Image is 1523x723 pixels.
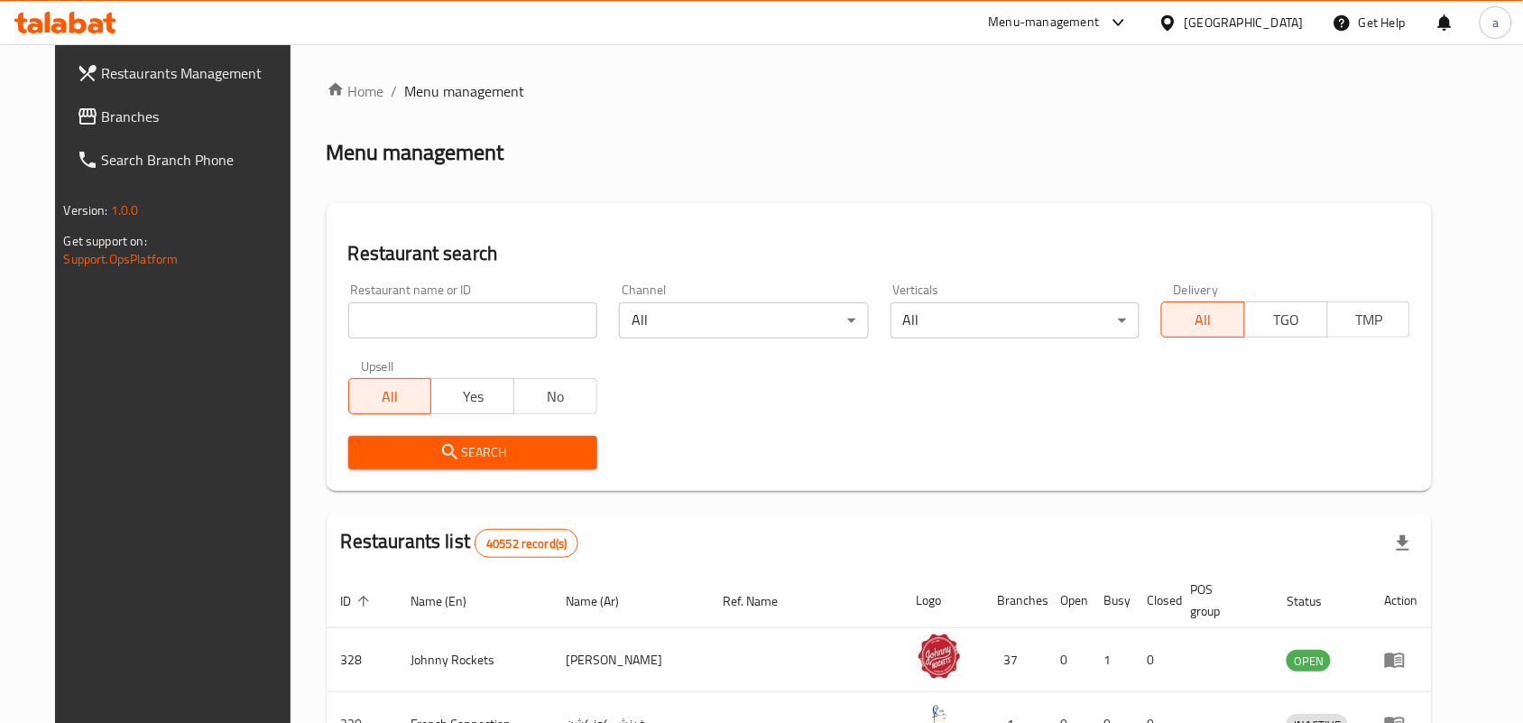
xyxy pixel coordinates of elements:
[438,384,507,410] span: Yes
[341,528,579,558] h2: Restaurants list
[551,628,708,692] td: [PERSON_NAME]
[1185,13,1304,32] div: [GEOGRAPHIC_DATA]
[1287,590,1345,612] span: Status
[341,590,375,612] span: ID
[430,378,514,414] button: Yes
[1244,301,1328,338] button: TGO
[1090,628,1133,692] td: 1
[62,51,309,95] a: Restaurants Management
[983,628,1047,692] td: 37
[1287,650,1331,672] div: OPEN
[1384,649,1417,671] div: Menu
[327,80,384,102] a: Home
[327,138,504,167] h2: Menu management
[902,573,983,628] th: Logo
[397,628,552,692] td: Johnny Rockets
[475,535,577,552] span: 40552 record(s)
[475,529,578,558] div: Total records count
[891,302,1140,338] div: All
[522,384,590,410] span: No
[62,95,309,138] a: Branches
[64,247,179,271] a: Support.OpsPlatform
[1133,628,1177,692] td: 0
[513,378,597,414] button: No
[1492,13,1499,32] span: a
[983,573,1047,628] th: Branches
[348,302,597,338] input: Search for restaurant name or ID..
[363,441,583,464] span: Search
[356,384,425,410] span: All
[723,590,801,612] span: Ref. Name
[1335,307,1404,333] span: TMP
[1287,651,1331,672] span: OPEN
[1133,573,1177,628] th: Closed
[327,628,397,692] td: 328
[1047,628,1090,692] td: 0
[102,106,295,127] span: Branches
[111,199,139,222] span: 1.0.0
[102,149,295,171] span: Search Branch Phone
[566,590,642,612] span: Name (Ar)
[1047,573,1090,628] th: Open
[348,378,432,414] button: All
[405,80,525,102] span: Menu management
[64,229,147,253] span: Get support on:
[361,360,394,373] label: Upsell
[102,62,295,84] span: Restaurants Management
[1370,573,1432,628] th: Action
[1090,573,1133,628] th: Busy
[327,80,1433,102] nav: breadcrumb
[619,302,868,338] div: All
[989,12,1100,33] div: Menu-management
[64,199,108,222] span: Version:
[1169,307,1238,333] span: All
[1161,301,1245,338] button: All
[917,634,962,679] img: Johnny Rockets
[411,590,491,612] span: Name (En)
[62,138,309,181] a: Search Branch Phone
[392,80,398,102] li: /
[1252,307,1321,333] span: TGO
[348,240,1411,267] h2: Restaurant search
[1381,522,1425,565] div: Export file
[348,436,597,469] button: Search
[1191,579,1251,622] span: POS group
[1174,283,1219,296] label: Delivery
[1327,301,1411,338] button: TMP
